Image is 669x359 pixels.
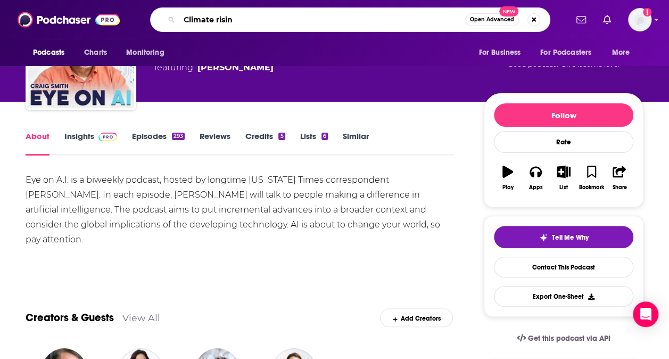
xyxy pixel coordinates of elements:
[539,233,548,242] img: tell me why sparkle
[494,286,633,307] button: Export One-Sheet
[579,184,604,191] div: Bookmark
[628,8,651,31] span: Logged in as eseto
[465,13,519,26] button: Open AdvancedNew
[478,45,521,60] span: For Business
[122,312,160,323] a: View All
[343,131,369,156] a: Similar
[98,133,117,141] img: Podchaser Pro
[245,131,285,156] a: Credits5
[633,301,658,327] div: Open Intercom Messenger
[494,131,633,153] div: Rate
[605,43,643,63] button: open menu
[529,184,543,191] div: Apps
[606,159,633,197] button: Share
[18,10,120,30] img: Podchaser - Follow, Share and Rate Podcasts
[380,308,453,327] div: Add Creators
[321,133,328,140] div: 6
[643,8,651,17] svg: Add a profile image
[612,45,630,60] span: More
[471,43,534,63] button: open menu
[502,184,514,191] div: Play
[550,159,577,197] button: List
[612,184,626,191] div: Share
[552,233,589,242] span: Tell Me Why
[179,11,465,28] input: Search podcasts, credits, & more...
[64,131,117,156] a: InsightsPodchaser Pro
[26,43,78,63] button: open menu
[540,45,591,60] span: For Podcasters
[559,184,568,191] div: List
[577,159,605,197] button: Bookmark
[494,103,633,127] button: Follow
[77,43,113,63] a: Charts
[508,325,619,352] a: Get this podcast via API
[154,61,274,74] span: featuring
[522,159,549,197] button: Apps
[33,45,64,60] span: Podcasts
[150,7,550,32] div: Search podcasts, credits, & more...
[528,334,610,343] span: Get this podcast via API
[628,8,651,31] img: User Profile
[278,133,285,140] div: 5
[119,43,178,63] button: open menu
[533,43,607,63] button: open menu
[126,45,164,60] span: Monitoring
[494,226,633,248] button: tell me why sparkleTell Me Why
[470,17,514,22] span: Open Advanced
[572,11,590,29] a: Show notifications dropdown
[494,257,633,278] a: Contact This Podcast
[172,133,185,140] div: 293
[628,8,651,31] button: Show profile menu
[499,6,518,17] span: New
[300,131,328,156] a: Lists6
[599,11,615,29] a: Show notifications dropdown
[132,131,185,156] a: Episodes293
[200,131,230,156] a: Reviews
[26,311,114,324] a: Creators & Guests
[494,159,522,197] button: Play
[84,45,107,60] span: Charts
[26,131,49,156] a: About
[197,61,274,74] a: Craig S. Smith
[26,173,453,247] div: Eye on A.I. is a biweekly podcast, hosted by longtime [US_STATE] Times correspondent [PERSON_NAME...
